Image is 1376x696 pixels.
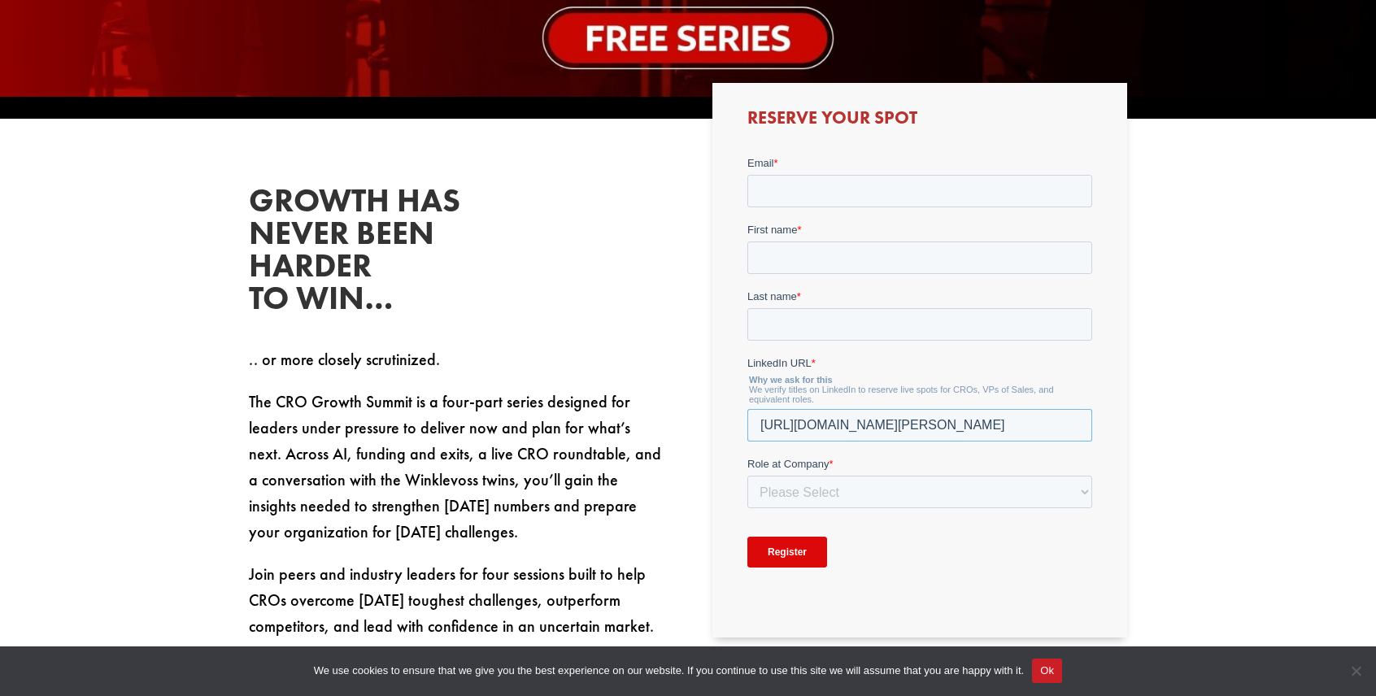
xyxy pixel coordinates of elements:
button: Ok [1032,659,1062,683]
span: We use cookies to ensure that we give you the best experience on our website. If you continue to ... [314,663,1024,679]
h3: Reserve Your Spot [747,109,1092,135]
span: No [1348,663,1364,679]
iframe: Form 0 [747,155,1092,611]
h2: Growth has never been harder to win… [249,185,493,323]
span: The CRO Growth Summit is a four-part series designed for leaders under pressure to deliver now an... [249,391,661,542]
span: Join peers and industry leaders for four sessions built to help CROs overcome [DATE] toughest cha... [249,563,654,637]
span: .. or more closely scrutinized. [249,349,440,370]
